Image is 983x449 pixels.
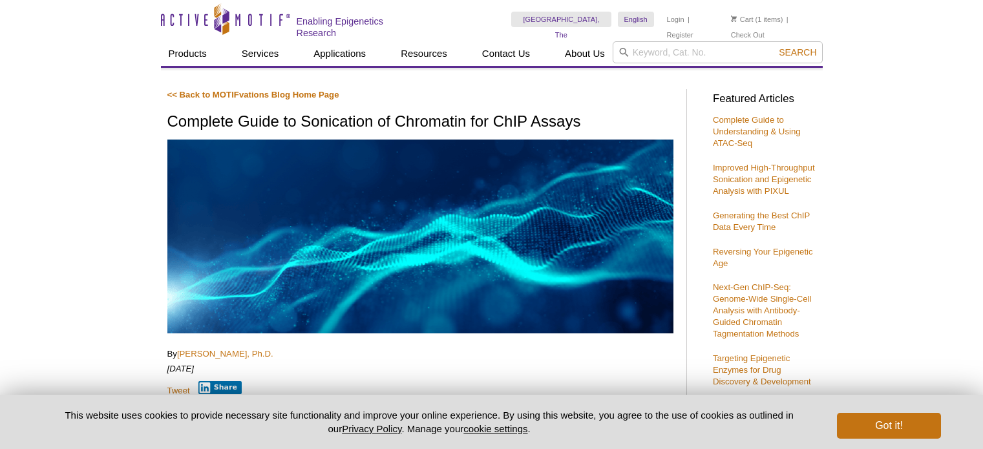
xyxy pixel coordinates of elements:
[775,47,820,58] button: Search
[557,41,613,66] a: About Us
[474,41,538,66] a: Contact Us
[43,408,816,435] p: This website uses cookies to provide necessary site functionality and improve your online experie...
[731,16,737,22] img: Your Cart
[731,12,783,27] li: (1 items)
[198,381,242,394] button: Share
[667,30,693,39] a: Register
[618,12,654,27] a: English
[167,90,339,99] a: << Back to MOTIFvations Blog Home Page
[731,15,754,24] a: Cart
[511,12,611,27] a: [GEOGRAPHIC_DATA], The
[713,353,811,386] a: Targeting Epigenetic Enzymes for Drug Discovery & Development
[713,94,816,105] h3: Featured Articles
[393,41,455,66] a: Resources
[463,423,527,434] button: cookie settings
[167,364,195,373] em: [DATE]
[297,16,419,39] h2: Enabling Epigenetics Research
[713,282,811,339] a: Next-Gen ChIP-Seq: Genome-Wide Single-Cell Analysis with Antibody-Guided Chromatin Tagmentation M...
[167,348,673,360] p: By
[234,41,287,66] a: Services
[167,140,673,333] img: Complete Guide to Sonication
[713,163,815,196] a: Improved High-Throughput Sonication and Epigenetic Analysis with PIXUL
[837,413,940,439] button: Got it!
[731,30,765,39] a: Check Out
[613,41,823,63] input: Keyword, Cat. No.
[779,47,816,57] span: Search
[713,115,801,148] a: Complete Guide to Understanding & Using ATAC-Seq
[713,211,810,232] a: Generating the Best ChIP Data Every Time
[713,247,813,268] a: Reversing Your Epigenetic Age
[161,41,215,66] a: Products
[688,12,690,27] li: |
[306,41,374,66] a: Applications
[177,349,273,359] a: [PERSON_NAME], Ph.D.
[787,12,788,27] li: |
[667,15,684,24] a: Login
[342,423,401,434] a: Privacy Policy
[167,386,190,395] a: Tweet
[167,113,673,132] h1: Complete Guide to Sonication of Chromatin for ChIP Assays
